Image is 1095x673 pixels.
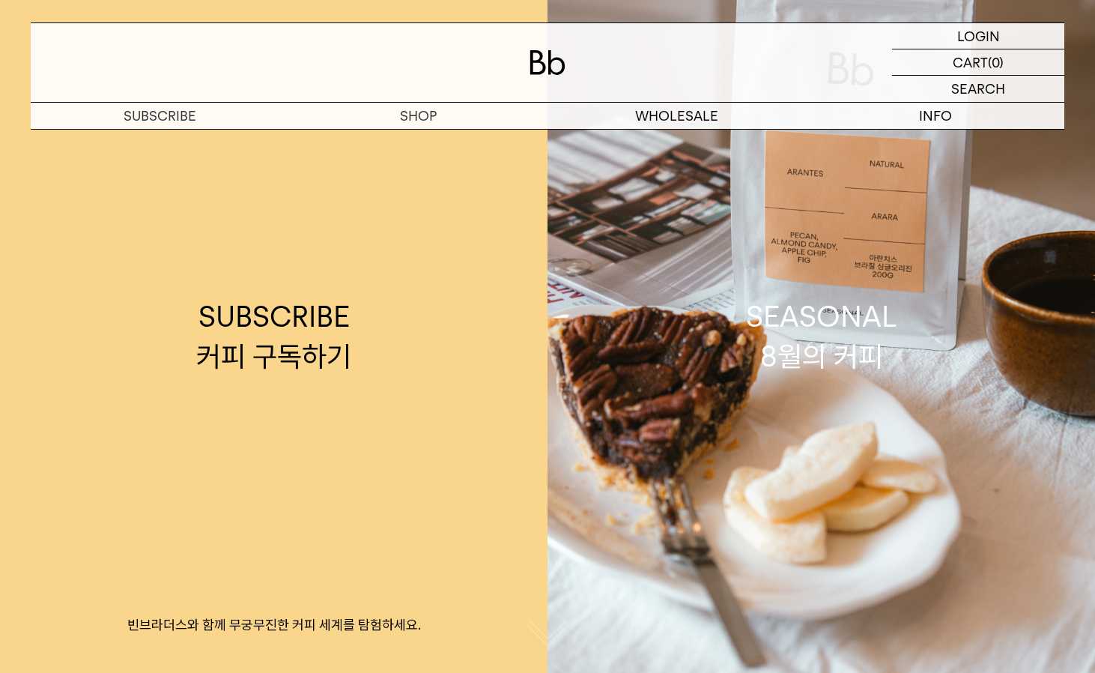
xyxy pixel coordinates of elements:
div: SUBSCRIBE 커피 구독하기 [196,297,351,376]
a: SHOP [289,103,547,129]
a: CART (0) [892,49,1064,76]
p: WHOLESALE [547,103,806,129]
p: SEARCH [951,76,1005,102]
p: (0) [988,49,1004,75]
a: LOGIN [892,23,1064,49]
img: 로고 [530,50,565,75]
p: CART [953,49,988,75]
div: SEASONAL 8월의 커피 [746,297,897,376]
a: SUBSCRIBE [31,103,289,129]
p: INFO [806,103,1064,129]
p: LOGIN [957,23,1000,49]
